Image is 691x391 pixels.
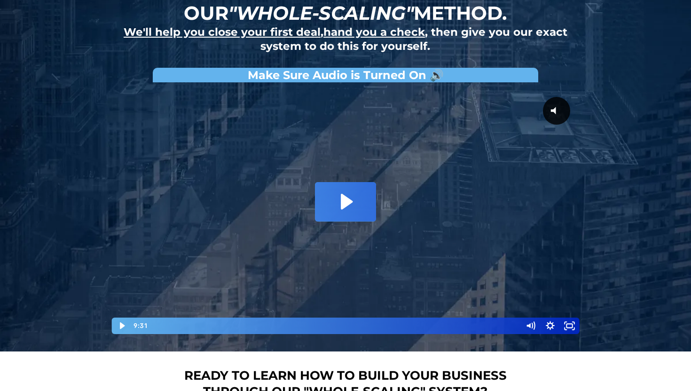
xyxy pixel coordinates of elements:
strong: , , then give you our exact system to do this for yourself. [124,25,567,53]
u: We'll help you close your first deal [124,25,321,39]
u: hand you a check [323,25,425,39]
em: "whole-scaling" [228,1,414,24]
strong: Make Sure Audio is Turned On 🔊 [248,68,444,82]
